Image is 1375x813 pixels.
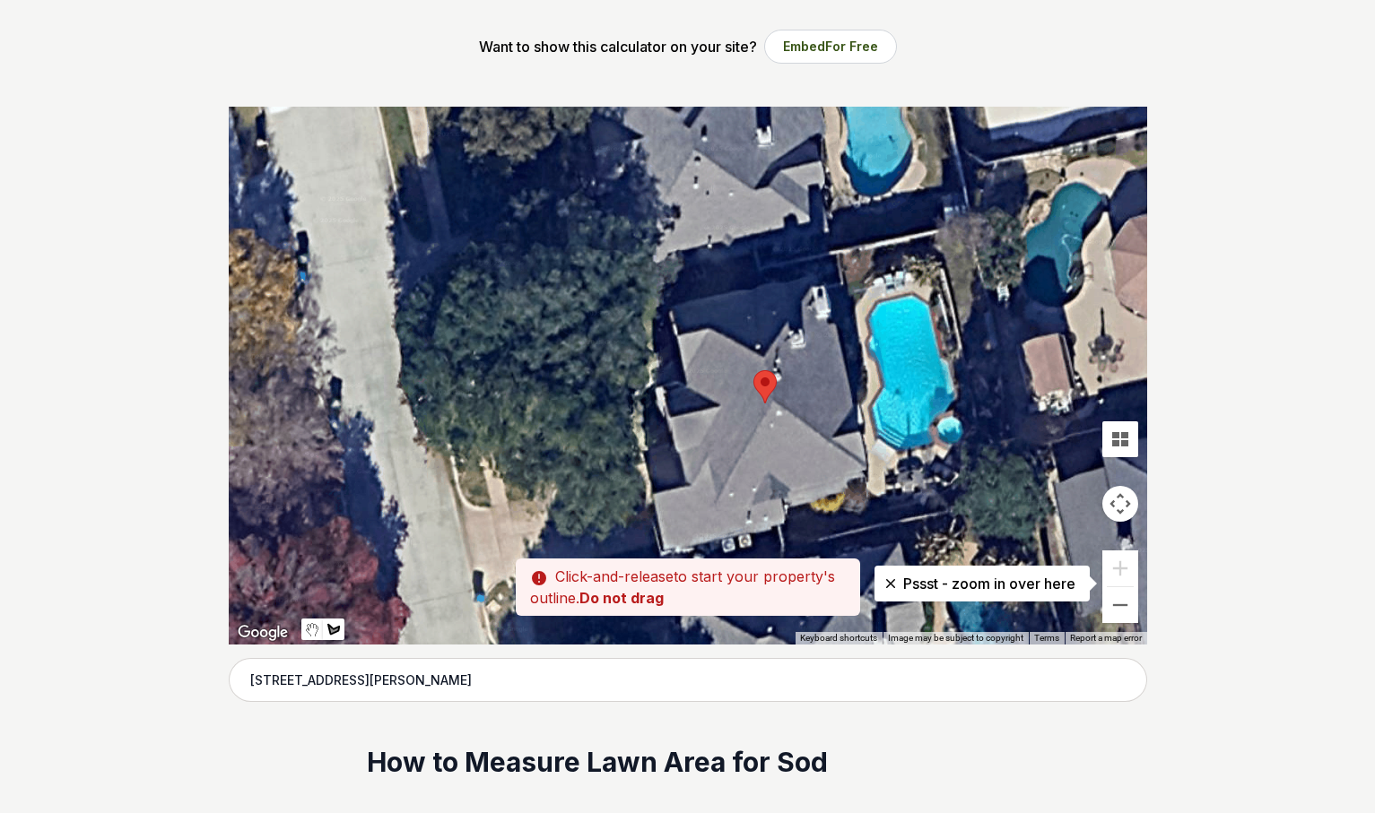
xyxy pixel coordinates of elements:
button: Draw a shape [323,618,344,640]
img: Google [233,621,292,644]
a: Report a map error [1070,633,1142,643]
button: EmbedFor Free [764,30,897,64]
strong: Do not drag [579,589,664,607]
button: Zoom out [1102,587,1138,623]
button: Keyboard shortcuts [800,632,877,644]
a: Terms (opens in new tab) [1034,633,1059,643]
input: Enter your address to get started [229,658,1147,703]
p: Want to show this calculator on your site? [479,36,757,57]
h2: How to Measure Lawn Area for Sod [367,745,1008,781]
a: Open this area in Google Maps (opens a new window) [233,621,292,644]
button: Tilt map [1102,421,1138,457]
button: Zoom in [1102,550,1138,586]
p: Pssst - zoom in over here [889,573,1075,594]
span: Click-and-release [555,567,674,585]
button: Map camera controls [1102,486,1138,522]
span: Image may be subject to copyright [888,633,1023,643]
p: to start your property's outline. [516,558,860,616]
span: For Free [825,39,878,54]
button: Stop drawing [301,618,323,640]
